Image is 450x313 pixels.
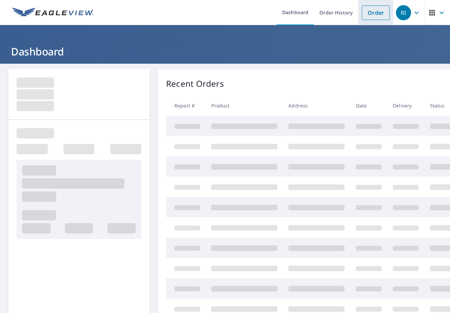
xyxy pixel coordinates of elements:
a: Order [362,6,390,20]
th: Address [283,95,350,116]
th: Delivery [387,95,424,116]
div: RI [396,5,411,20]
th: Report # [166,95,206,116]
th: Product [206,95,283,116]
h1: Dashboard [8,44,442,59]
img: EV Logo [12,8,94,18]
p: Recent Orders [166,77,224,90]
th: Date [350,95,387,116]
